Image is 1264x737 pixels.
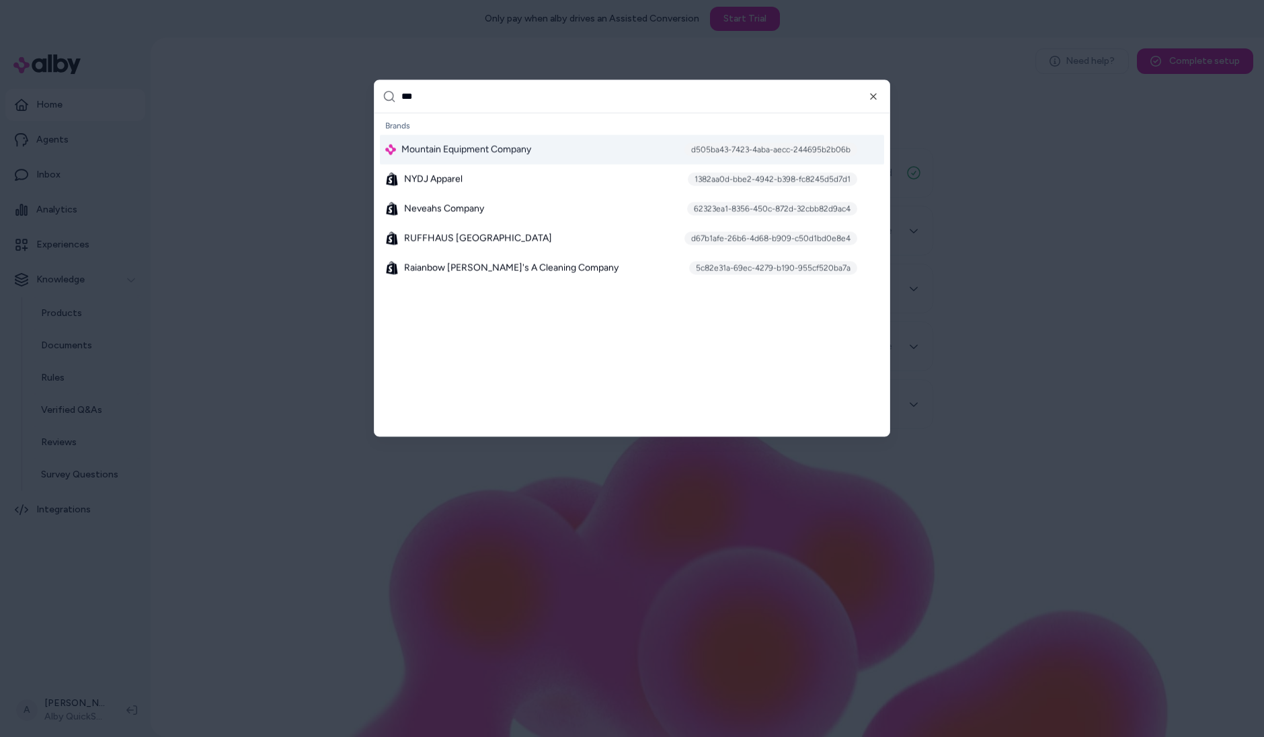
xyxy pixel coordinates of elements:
span: Mountain Equipment Company [401,143,531,156]
div: 1382aa0d-bbe2-4942-b398-fc8245d5d7d1 [688,172,857,186]
span: Neveahs Company [404,202,484,215]
span: NYDJ Apparel [404,172,463,186]
img: alby Logo [385,144,396,155]
span: RUFFHAUS [GEOGRAPHIC_DATA] [404,231,552,245]
div: 5c82e31a-69ec-4279-b190-955cf520ba7a [689,261,857,274]
div: Brands [380,116,884,134]
div: d67b1afe-26b6-4d68-b909-c50d1bd0e8e4 [684,231,857,245]
div: d505ba43-7423-4aba-aecc-244695b2b06b [684,143,857,156]
div: 62323ea1-8356-450c-872d-32cbb82d9ac4 [687,202,857,215]
span: Raianbow [PERSON_NAME]'s A Cleaning Company [404,261,619,274]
